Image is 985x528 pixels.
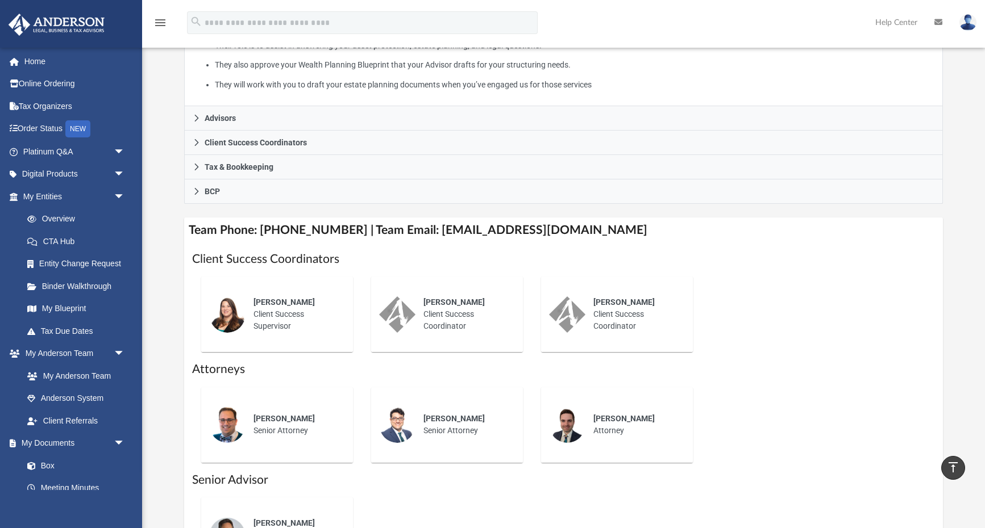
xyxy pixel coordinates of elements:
[184,179,943,204] a: BCP
[16,297,136,320] a: My Blueprint
[8,432,136,455] a: My Documentsarrow_drop_down
[8,73,142,95] a: Online Ordering
[192,361,935,378] h1: Attorneys
[593,414,655,423] span: [PERSON_NAME]
[16,320,142,342] a: Tax Due Dates
[246,405,345,445] div: Senior Attorney
[184,155,943,179] a: Tax & Bookkeeping
[190,15,202,28] i: search
[253,414,315,423] span: [PERSON_NAME]
[209,296,246,333] img: thumbnail
[114,432,136,455] span: arrow_drop_down
[8,342,136,365] a: My Anderson Teamarrow_drop_down
[16,253,142,275] a: Entity Change Request
[253,297,315,307] span: [PERSON_NAME]
[215,58,934,72] li: They also approve your Wealth Planning Blueprint that your Advisor drafts for your structuring ne...
[205,187,220,195] span: BCP
[114,185,136,208] span: arrow_drop_down
[941,456,965,480] a: vertical_align_top
[253,518,315,527] span: [PERSON_NAME]
[209,407,246,443] img: thumbnail
[8,95,142,118] a: Tax Organizers
[946,460,960,474] i: vertical_align_top
[16,454,131,477] a: Box
[153,16,167,30] i: menu
[205,139,307,146] span: Client Success Coordinators
[184,106,943,131] a: Advisors
[246,288,345,340] div: Client Success Supervisor
[379,407,415,443] img: thumbnail
[184,131,943,155] a: Client Success Coordinators
[16,409,136,432] a: Client Referrals
[379,296,415,333] img: thumbnail
[8,140,142,163] a: Platinum Q&Aarrow_drop_down
[184,217,943,243] h4: Team Phone: [PHONE_NUMBER] | Team Email: [EMAIL_ADDRESS][DOMAIN_NAME]
[8,118,142,141] a: Order StatusNEW
[8,50,142,73] a: Home
[959,14,976,31] img: User Pic
[415,288,515,340] div: Client Success Coordinator
[423,414,485,423] span: [PERSON_NAME]
[215,78,934,92] li: They will work with you to draft your estate planning documents when you’ve engaged us for those ...
[114,140,136,164] span: arrow_drop_down
[593,297,655,307] span: [PERSON_NAME]
[16,275,142,297] a: Binder Walkthrough
[16,230,142,253] a: CTA Hub
[205,114,236,122] span: Advisors
[585,288,685,340] div: Client Success Coordinator
[16,208,142,231] a: Overview
[192,251,935,267] h1: Client Success Coordinators
[16,477,136,500] a: Meeting Minutes
[5,14,108,36] img: Anderson Advisors Platinum Portal
[549,407,585,443] img: thumbnail
[585,405,685,445] div: Attorney
[153,22,167,30] a: menu
[16,364,131,387] a: My Anderson Team
[16,387,136,410] a: Anderson System
[114,342,136,366] span: arrow_drop_down
[205,163,273,171] span: Tax & Bookkeeping
[415,405,515,445] div: Senior Attorney
[549,296,585,333] img: thumbnail
[114,163,136,186] span: arrow_drop_down
[65,120,90,137] div: NEW
[423,297,485,307] span: [PERSON_NAME]
[8,163,142,186] a: Digital Productsarrow_drop_down
[8,185,142,208] a: My Entitiesarrow_drop_down
[192,472,935,488] h1: Senior Advisor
